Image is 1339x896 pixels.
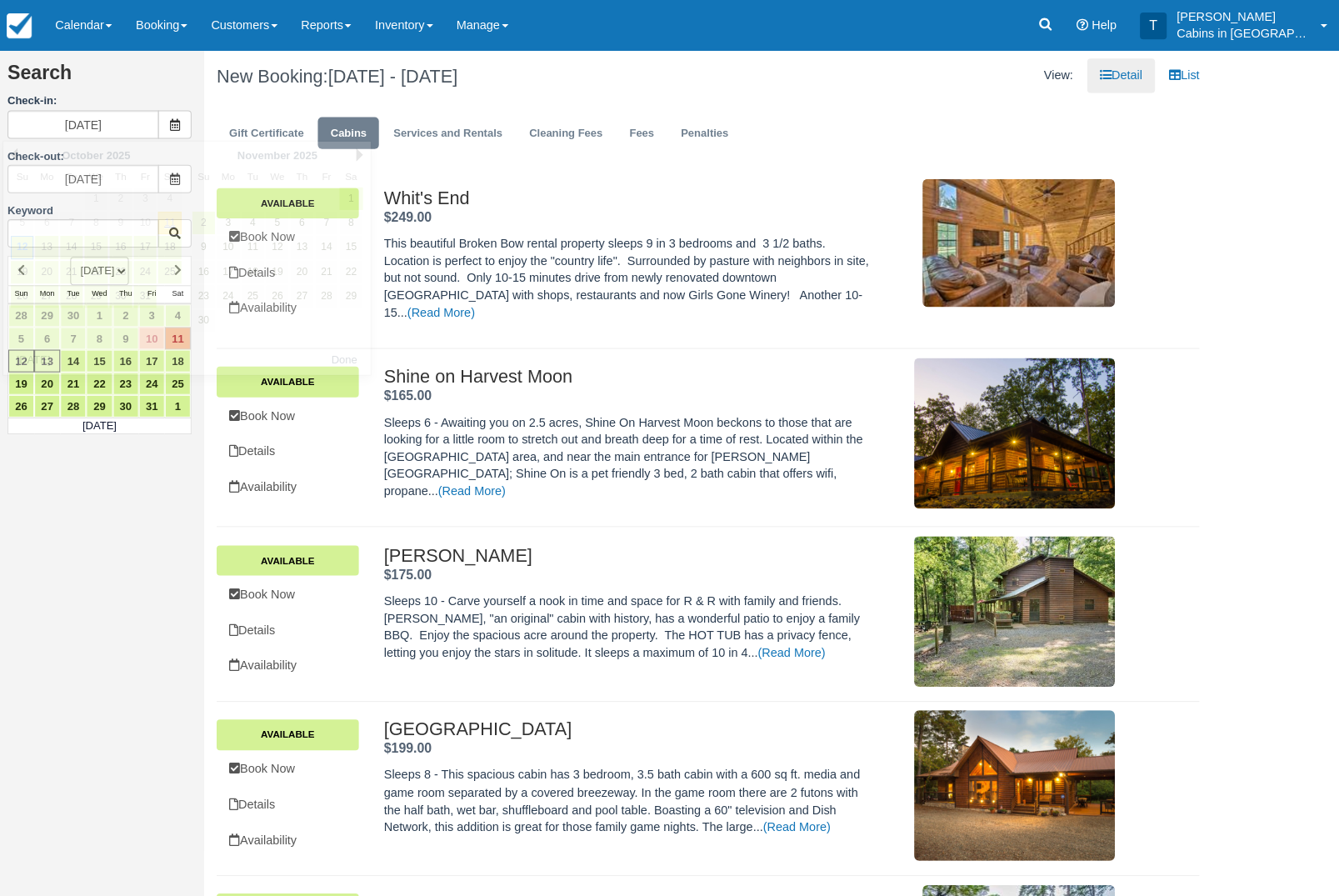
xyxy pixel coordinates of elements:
[65,284,87,307] a: 28
[1157,58,1212,93] a: List
[294,260,317,283] a: 20
[242,148,294,161] span: November
[297,148,322,161] span: 2025
[300,170,312,181] span: Thursday
[387,590,873,658] p: Sleeps 10 - Carve yourself a nook in time and space for R & R with family and friends. [PERSON_NA...
[270,260,292,283] a: 19
[221,611,362,645] a: Details
[221,749,362,783] a: Book Now
[328,348,367,369] button: Done
[67,148,108,161] span: October
[65,235,87,258] a: 14
[387,365,873,385] h2: Shine on Harvest Moon
[65,371,91,393] a: 21
[1032,58,1087,93] li: View:
[162,187,185,209] a: 4
[111,148,135,161] span: 2025
[12,13,37,38] img: checkfront-main-nav-mini-logo.png
[13,393,39,416] a: 26
[40,235,62,258] a: 13
[671,117,743,149] a: Penalties
[252,170,262,181] span: Tuesday
[343,187,366,209] a: 1
[12,63,196,93] h2: Search
[197,211,219,233] a: 2
[360,148,367,161] a: Next
[1092,18,1117,32] span: Help
[319,260,342,283] a: 21
[1177,8,1311,25] p: [PERSON_NAME]
[114,187,137,209] a: 2
[145,170,154,181] span: Friday
[16,235,38,258] a: 12
[120,170,132,181] span: Thursday
[143,393,169,416] a: 31
[221,784,362,818] a: Details
[270,284,292,307] a: 26
[143,371,169,393] a: 24
[89,235,112,258] a: 15
[221,365,362,395] a: Available
[387,413,873,498] p: Sleeps 6 - Awaiting you on 2.5 acres, Shine On Harvest Moon beckons to those that are looking for...
[274,170,288,181] span: Wednesday
[221,67,698,87] h1: New Booking:
[387,387,435,401] strong: Price: $165
[221,117,320,149] a: Gift Certificate
[270,211,292,233] a: 5
[387,717,873,737] h2: [GEOGRAPHIC_DATA]
[246,211,268,233] a: 4
[765,817,832,830] a: (Read More)
[197,308,219,331] a: 30
[91,393,117,416] a: 29
[89,187,112,209] a: 1
[1141,13,1167,39] div: T
[13,416,196,433] td: [DATE]
[138,187,161,209] a: 3
[138,284,161,307] a: 31
[169,371,195,393] a: 25
[384,117,517,149] a: Services and Rentals
[93,170,107,181] span: Wednesday
[226,170,239,181] span: Monday
[916,357,1116,507] img: M109-1
[39,371,65,393] a: 20
[294,235,317,258] a: 13
[349,170,361,181] span: Saturday
[387,188,873,208] h2: Whit's End
[221,468,362,503] a: Availability
[202,170,213,181] span: Sunday
[117,393,143,416] a: 30
[114,235,137,258] a: 16
[45,170,58,181] span: Monday
[221,260,243,283] a: 17
[22,170,33,181] span: Sunday
[15,348,62,369] button: [DATE]
[114,284,137,307] a: 30
[1088,58,1156,93] a: Detail
[343,211,366,233] a: 8
[138,211,161,233] a: 10
[1077,19,1089,31] i: Help
[387,738,435,753] strong: Price: $199
[16,284,38,307] a: 26
[13,371,39,393] a: 19
[16,148,22,161] a: Prev
[114,260,137,283] a: 23
[916,534,1116,684] img: M42-1
[16,211,38,233] a: 5
[65,211,87,233] a: 7
[221,717,362,747] a: Available
[117,371,143,393] a: 23
[620,117,670,149] a: Fees
[221,433,362,467] a: Details
[319,211,342,233] a: 7
[246,284,268,307] a: 25
[12,93,196,109] label: Check-in:
[760,643,827,657] a: (Read More)
[89,260,112,283] a: 22
[270,235,292,258] a: 12
[387,209,435,223] strong: Price: $249
[326,170,335,181] span: Friday
[442,483,509,496] a: (Read More)
[40,284,62,307] a: 27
